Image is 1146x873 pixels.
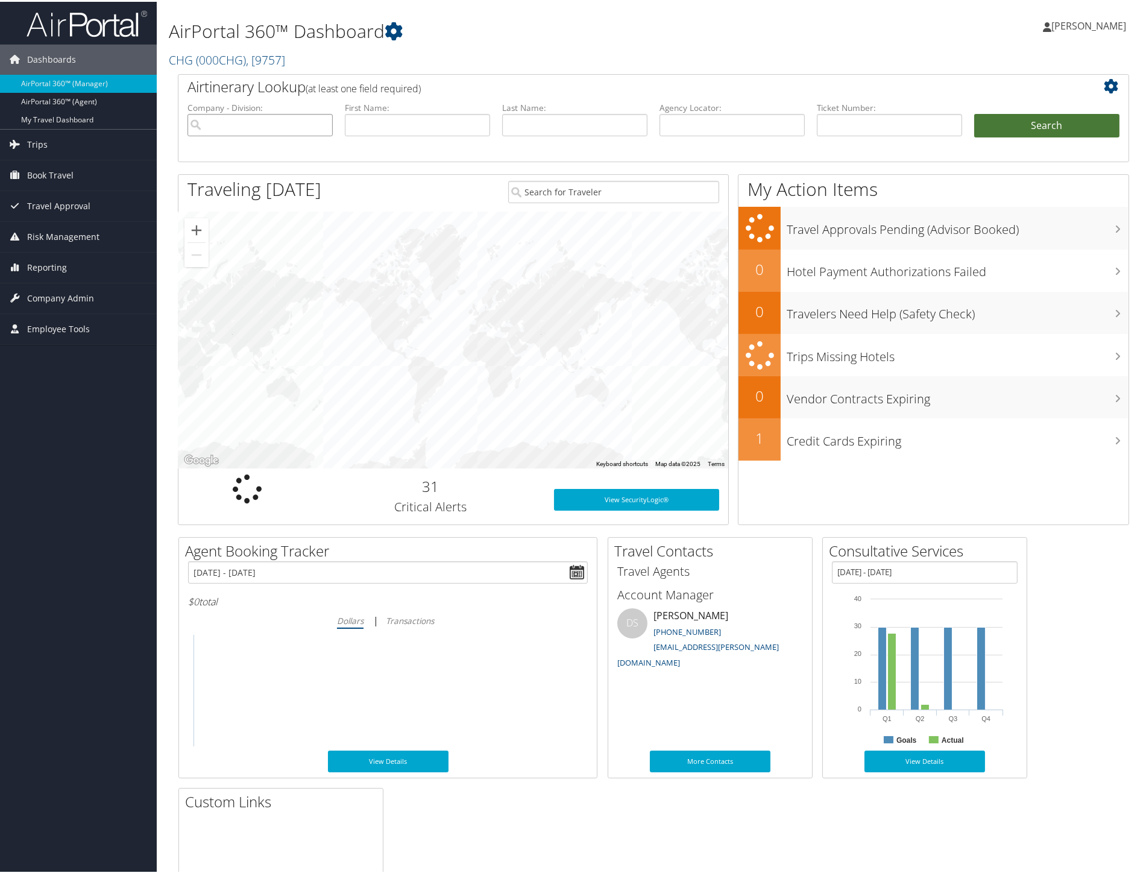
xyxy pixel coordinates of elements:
[660,100,805,112] label: Agency Locator:
[508,179,719,201] input: Search for Traveler
[829,539,1027,559] h2: Consultative Services
[27,220,99,250] span: Risk Management
[883,713,892,720] text: Q1
[27,43,76,73] span: Dashboards
[502,100,647,112] label: Last Name:
[708,459,725,465] a: Terms (opens in new tab)
[617,607,647,637] div: DS
[188,611,588,626] div: |
[655,459,701,465] span: Map data ©2025
[27,251,67,281] span: Reporting
[185,790,383,810] h2: Custom Links
[169,17,815,42] h1: AirPortal 360™ Dashboard
[328,749,449,771] a: View Details
[596,458,648,467] button: Keyboard shortcuts
[187,175,321,200] h1: Traveling [DATE]
[246,50,285,66] span: , [ 9757 ]
[617,585,803,602] h3: Account Manager
[949,713,958,720] text: Q3
[27,159,74,189] span: Book Travel
[787,256,1129,279] h3: Hotel Payment Authorizations Failed
[738,205,1129,248] a: Travel Approvals Pending (Advisor Booked)
[787,213,1129,236] h3: Travel Approvals Pending (Advisor Booked)
[864,749,985,771] a: View Details
[738,248,1129,290] a: 0Hotel Payment Authorizations Failed
[738,257,781,278] h2: 0
[981,713,990,720] text: Q4
[854,620,861,628] tspan: 30
[974,112,1119,136] button: Search
[554,487,719,509] a: View SecurityLogic®
[306,80,421,93] span: (at least one field required)
[787,298,1129,321] h3: Travelers Need Help (Safety Check)
[27,128,48,158] span: Trips
[27,8,147,36] img: airportal-logo.png
[1051,17,1126,31] span: [PERSON_NAME]
[337,613,364,625] i: Dollars
[188,593,199,607] span: $0
[169,50,285,66] a: CHG
[787,341,1129,364] h3: Trips Missing Hotels
[858,704,861,711] tspan: 0
[854,593,861,600] tspan: 40
[738,175,1129,200] h1: My Action Items
[896,734,917,743] text: Goals
[614,539,812,559] h2: Travel Contacts
[738,290,1129,332] a: 0Travelers Need Help (Safety Check)
[738,374,1129,417] a: 0Vendor Contracts Expiring
[188,593,588,607] h6: total
[1043,6,1138,42] a: [PERSON_NAME]
[650,749,770,771] a: More Contacts
[854,648,861,655] tspan: 20
[345,100,490,112] label: First Name:
[181,451,221,467] a: Open this area in Google Maps (opens a new window)
[325,497,536,514] h3: Critical Alerts
[386,613,434,625] i: Transactions
[617,561,803,578] h3: Travel Agents
[787,383,1129,406] h3: Vendor Contracts Expiring
[196,50,246,66] span: ( 000CHG )
[738,426,781,447] h2: 1
[184,241,209,265] button: Zoom out
[187,75,1041,95] h2: Airtinerary Lookup
[27,312,90,342] span: Employee Tools
[738,417,1129,459] a: 1Credit Cards Expiring
[787,425,1129,448] h3: Credit Cards Expiring
[325,474,536,495] h2: 31
[817,100,962,112] label: Ticket Number:
[738,332,1129,375] a: Trips Missing Hotels
[854,676,861,683] tspan: 10
[611,607,809,671] li: [PERSON_NAME]
[617,640,779,666] a: [EMAIL_ADDRESS][PERSON_NAME][DOMAIN_NAME]
[916,713,925,720] text: Q2
[653,625,721,635] a: [PHONE_NUMBER]
[738,384,781,405] h2: 0
[27,282,94,312] span: Company Admin
[942,734,964,743] text: Actual
[184,216,209,241] button: Zoom in
[181,451,221,467] img: Google
[738,300,781,320] h2: 0
[187,100,333,112] label: Company - Division:
[27,189,90,219] span: Travel Approval
[185,539,597,559] h2: Agent Booking Tracker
